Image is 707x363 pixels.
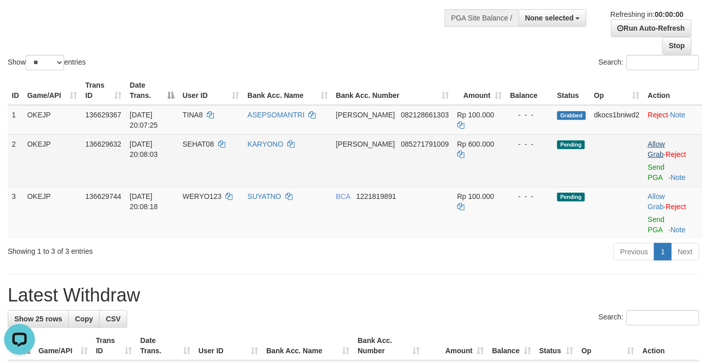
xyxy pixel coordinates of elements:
[457,192,494,200] span: Rp 100.000
[401,111,449,119] span: Copy 082128661303 to clipboard
[23,187,81,239] td: OKEJP
[262,331,353,360] th: Bank Acc. Name: activate to sort column ascending
[23,76,81,105] th: Game/API: activate to sort column ascending
[424,331,488,360] th: Amount: activate to sort column ascending
[662,37,692,54] a: Stop
[525,14,574,22] span: None selected
[244,76,332,105] th: Bank Acc. Name: activate to sort column ascending
[578,331,639,360] th: Op: activate to sort column ascending
[648,111,669,119] a: Reject
[510,139,549,149] div: - - -
[194,331,262,360] th: User ID: activate to sort column ascending
[179,76,244,105] th: User ID: activate to sort column ascending
[356,192,396,200] span: Copy 1221819891 to clipboard
[99,310,127,328] a: CSV
[248,111,305,119] a: ASEPSOMANTRI
[648,163,665,181] a: Send PGA
[457,111,494,119] span: Rp 100.000
[8,285,699,306] h1: Latest Withdraw
[92,331,136,360] th: Trans ID: activate to sort column ascending
[488,331,535,360] th: Balance: activate to sort column ascending
[8,187,23,239] td: 3
[590,76,644,105] th: Op: activate to sort column ascending
[336,192,350,200] span: BCA
[671,226,686,234] a: Note
[557,140,585,149] span: Pending
[648,192,665,211] a: Allow Grab
[14,315,62,323] span: Show 25 rows
[671,173,686,181] a: Note
[183,192,222,200] span: WERYO123
[670,111,685,119] a: Note
[626,55,699,70] input: Search:
[666,150,686,158] a: Reject
[457,140,494,148] span: Rp 600.000
[590,105,644,135] td: dkocs1bniwd2
[23,105,81,135] td: OKEJP
[8,105,23,135] td: 1
[648,215,665,234] a: Send PGA
[654,243,672,260] a: 1
[8,310,69,328] a: Show 25 rows
[557,111,586,120] span: Grabbed
[130,111,158,129] span: [DATE] 20:07:25
[183,111,203,119] span: TINA8
[519,9,587,27] button: None selected
[8,55,86,70] label: Show entries
[557,193,585,201] span: Pending
[444,9,518,27] div: PGA Site Balance /
[136,331,194,360] th: Date Trans.: activate to sort column ascending
[611,10,683,18] span: Refreshing in:
[535,331,578,360] th: Status: activate to sort column ascending
[130,192,158,211] span: [DATE] 20:08:18
[614,243,655,260] a: Previous
[666,203,686,211] a: Reject
[81,76,126,105] th: Trans ID: activate to sort column ascending
[453,76,506,105] th: Amount: activate to sort column ascending
[599,55,699,70] label: Search:
[126,76,179,105] th: Date Trans.: activate to sort column descending
[648,140,665,158] a: Allow Grab
[23,134,81,187] td: OKEJP
[336,140,395,148] span: [PERSON_NAME]
[655,10,683,18] strong: 00:00:00
[506,76,553,105] th: Balance
[644,105,702,135] td: ·
[8,76,23,105] th: ID
[85,192,121,200] span: 136629744
[611,19,692,37] a: Run Auto-Refresh
[75,315,93,323] span: Copy
[353,331,424,360] th: Bank Acc. Number: activate to sort column ascending
[8,134,23,187] td: 2
[553,76,590,105] th: Status
[26,55,64,70] select: Showentries
[510,110,549,120] div: - - -
[85,140,121,148] span: 136629632
[68,310,100,328] a: Copy
[644,187,702,239] td: ·
[644,134,702,187] td: ·
[626,310,699,326] input: Search:
[34,331,92,360] th: Game/API: activate to sort column ascending
[401,140,449,148] span: Copy 085271791009 to clipboard
[510,191,549,201] div: - - -
[183,140,214,148] span: SEHAT08
[638,331,699,360] th: Action
[106,315,121,323] span: CSV
[648,192,666,211] span: ·
[4,4,35,35] button: Open LiveChat chat widget
[599,310,699,326] label: Search:
[8,242,287,256] div: Showing 1 to 3 of 3 entries
[332,76,453,105] th: Bank Acc. Number: activate to sort column ascending
[85,111,121,119] span: 136629367
[648,140,666,158] span: ·
[248,192,282,200] a: SUYATNO
[671,243,699,260] a: Next
[644,76,702,105] th: Action
[248,140,284,148] a: KARYONO
[336,111,395,119] span: [PERSON_NAME]
[130,140,158,158] span: [DATE] 20:08:03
